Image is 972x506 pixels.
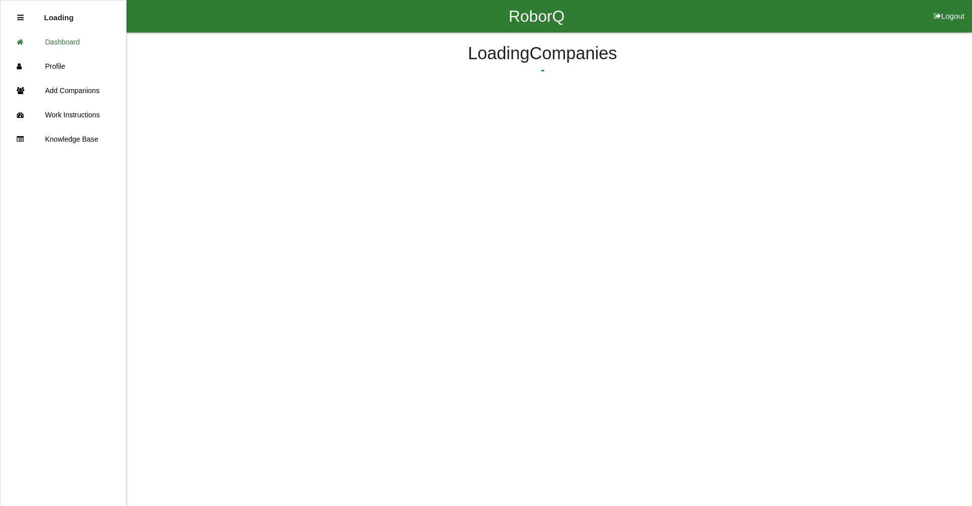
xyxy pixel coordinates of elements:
[17,6,24,30] div: Close
[1,127,126,151] a: Knowledge Base
[1,103,126,127] a: Work Instructions
[152,44,933,63] h4: Loading Companies
[44,6,73,22] p: Loading
[1,54,126,78] a: Profile
[1,30,126,54] a: Dashboard
[1,78,126,103] a: Add Companions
